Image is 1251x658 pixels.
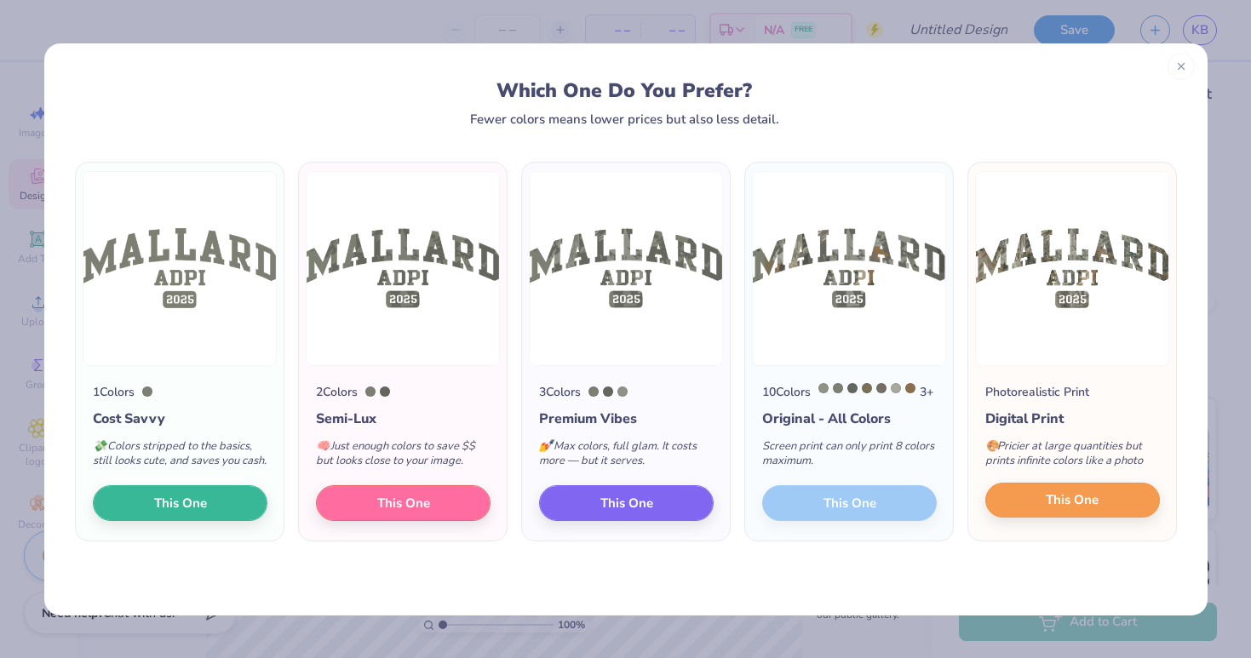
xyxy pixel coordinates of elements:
div: 417 C [847,383,858,393]
span: 🎨 [985,438,999,454]
span: 💸 [93,438,106,454]
img: 2 color option [306,171,500,366]
div: 417 C [603,386,613,397]
span: This One [376,493,429,512]
div: 415 C [617,386,628,397]
span: This One [600,493,652,512]
div: Just enough colors to save $$ but looks close to your image. [316,429,491,485]
button: This One [93,485,267,521]
img: 10 color option [752,171,946,366]
img: 1 color option [83,171,277,366]
div: 416 C [833,383,843,393]
div: 3 Colors [539,383,581,401]
img: 3 color option [529,171,723,366]
div: 1 Colors [93,383,135,401]
div: 416 C [142,386,152,397]
button: This One [539,485,714,521]
button: This One [985,483,1160,518]
div: Photorealistic Print [985,383,1089,401]
span: 💅 [539,438,553,454]
div: 404 C [876,383,887,393]
span: This One [153,493,206,512]
div: 2 Colors [316,383,358,401]
span: 🧠 [316,438,330,454]
div: 874 C [905,383,915,393]
button: This One [316,485,491,521]
div: 416 C [365,386,376,397]
div: 7497 C [862,383,872,393]
div: Semi-Lux [316,409,491,429]
div: Original - All Colors [762,409,937,429]
div: 414 C [891,383,901,393]
div: Fewer colors means lower prices but also less detail. [470,112,779,126]
div: 3 + [818,383,933,401]
img: Photorealistic preview [975,171,1169,366]
div: Cost Savvy [93,409,267,429]
div: Which One Do You Prefer? [90,79,1159,102]
div: Screen print can only print 8 colors maximum. [762,429,937,485]
div: 416 C [588,386,599,397]
div: Pricier at large quantities but prints infinite colors like a photo [985,429,1160,485]
div: 10 Colors [762,383,811,401]
span: This One [1046,490,1099,510]
div: Digital Print [985,409,1160,429]
div: Max colors, full glam. It costs more — but it serves. [539,429,714,485]
div: Colors stripped to the basics, still looks cute, and saves you cash. [93,429,267,485]
div: 417 C [380,386,390,397]
div: Premium Vibes [539,409,714,429]
div: 415 C [818,383,829,393]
